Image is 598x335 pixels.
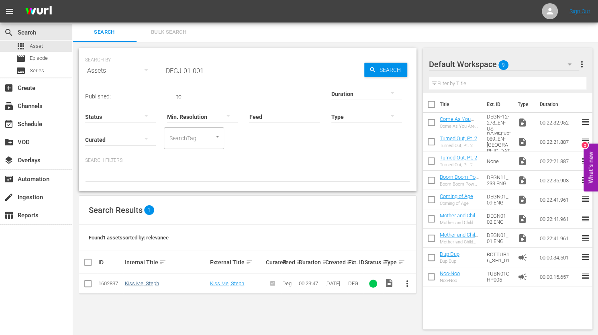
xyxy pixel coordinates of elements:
div: Coming of Age [440,201,473,206]
a: Come As You Are, Pt. 1 [440,116,474,128]
td: 00:22:32.952 [536,113,580,132]
span: Ad [517,272,527,282]
td: [PERSON_NAME]-05-089_EN-[GEOGRAPHIC_DATA] [484,132,514,151]
span: menu [5,6,14,16]
a: Turned Out, Pt. 2 [440,135,477,141]
span: reorder [580,214,590,223]
span: reorder [580,175,590,185]
div: Curated [266,259,280,266]
span: Found 1 assets sorted by: relevance [89,235,169,241]
div: Duration [299,257,322,267]
a: Kiss Me, Steph [210,280,244,286]
div: Created [325,257,345,267]
div: Dup Dup [440,259,459,264]
a: Dup Dup [440,251,459,257]
span: Channels [4,101,14,111]
span: Search Results [89,205,143,215]
td: 00:22:41.961 [536,229,580,248]
td: 00:00:15.657 [536,267,580,286]
div: Default Workspace [429,53,580,76]
div: Turned Out, Pt. 2 [440,143,477,148]
img: ans4CAIJ8jUAAAAAAAAAAAAAAAAAAAAAAAAgQb4GAAAAAAAAAAAAAAAAAAAAAAAAJMjXAAAAAAAAAAAAAAAAAAAAAAAAgAT5G... [19,2,58,21]
td: 00:22:41.961 [536,209,580,229]
span: Published: [85,93,111,100]
div: 2 [582,142,588,149]
span: reorder [580,137,590,146]
span: reorder [580,156,590,165]
div: ID [98,259,122,266]
span: Automation [4,174,14,184]
div: 160283763 [98,280,122,286]
span: Video [517,176,527,185]
td: TUBN01CHP005 [484,267,514,286]
span: sort [296,259,304,266]
span: Series [30,67,44,75]
span: sort [382,259,390,266]
a: Kiss Me, Steph [124,280,159,286]
p: Search Filters: [85,157,410,164]
div: [DATE] [325,280,345,286]
td: 00:22:41.961 [536,190,580,209]
div: Status [365,257,382,267]
div: Ext. ID [348,259,362,266]
span: Video [517,137,527,147]
td: BCTTUB16_SH1_01 [484,248,514,267]
a: Mother and Child Reunion, Pt. 2 [440,212,478,225]
td: None [484,151,514,171]
span: Bulk Search [141,28,196,37]
td: DEGN01_09 ENG [484,190,514,209]
th: Type [512,93,535,116]
div: Turned Out, Pt. 2 [440,162,477,167]
span: Video [517,195,527,204]
span: Asset [16,41,26,51]
div: Type [384,257,395,267]
span: Create [4,83,14,93]
span: sort [322,259,329,266]
span: Asset [30,42,43,50]
span: Overlays [4,155,14,165]
div: Mother and Child Reunion, Pt. 1 [440,239,481,245]
td: DEGN11_233 ENG [484,171,514,190]
span: Episode [16,54,26,63]
a: Noo-Noo [440,270,460,276]
td: 00:00:34.501 [536,248,580,267]
button: Search [364,63,407,77]
span: Video [517,214,527,224]
div: Mother and Child Reunion, Pt. 2 [440,220,481,225]
th: Title [440,93,482,116]
a: Mother and Child Reunion, Pt. 1 [440,232,478,244]
span: Search [77,28,132,37]
td: 00:22:35.903 [536,171,580,190]
span: to [176,93,182,100]
span: 9 [498,57,508,74]
a: Sign Out [569,8,590,14]
span: Search [4,28,14,37]
button: more_vert [577,55,586,74]
span: sort [246,259,253,266]
th: Duration [535,93,583,116]
td: DEGN01_01 ENG [484,229,514,248]
span: more_vert [402,279,412,288]
span: Reports [4,210,14,220]
th: Ext. ID [482,93,513,116]
span: sort [159,259,166,266]
span: Video [517,233,527,243]
span: Series [16,66,26,76]
span: Video [517,156,527,166]
span: reorder [580,194,590,204]
span: DEGJ-01-001_en-us [348,280,362,304]
div: External Title [210,257,263,267]
div: Boom Boom Pow, Pt. 1 [440,182,481,187]
td: 00:22:21.887 [536,151,580,171]
span: Episode [30,54,48,62]
td: DEGN-12-278_EN-US [484,113,514,132]
span: reorder [580,272,590,281]
span: Ingestion [4,192,14,202]
span: more_vert [577,59,586,69]
div: Assets [85,59,156,82]
a: Boom Boom Pow, Pt. 1 [440,174,480,186]
span: Degrassi Junior High [282,280,296,304]
button: more_vert [397,274,416,293]
div: Feed [282,257,296,267]
td: 00:22:21.887 [536,132,580,151]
